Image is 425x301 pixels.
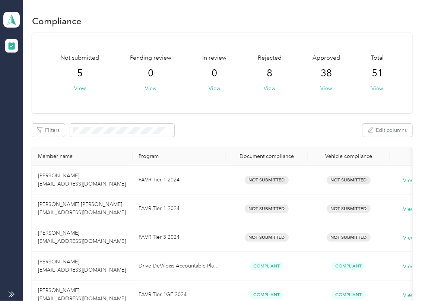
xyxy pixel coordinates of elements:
button: Edit columns [362,124,412,137]
span: Total [371,54,384,63]
span: 38 [321,67,332,79]
td: FAVR Tier 1 2024 [133,194,226,223]
th: Program [133,147,226,166]
span: Rejected [258,54,282,63]
iframe: Everlance-gr Chat Button Frame [383,259,425,301]
h1: Compliance [32,17,82,25]
td: FAVR Tier 1 2024 [133,166,226,194]
span: Not Submitted [327,233,371,242]
button: View [209,85,221,92]
span: Not Submitted [327,205,371,213]
button: View [371,85,383,92]
span: Compliant [250,291,284,299]
span: In review [203,54,227,63]
button: View [320,85,332,92]
span: Compliant [332,262,366,270]
span: Compliant [332,291,366,299]
span: Not Submitted [245,233,289,242]
span: [PERSON_NAME] [EMAIL_ADDRESS][DOMAIN_NAME] [38,230,126,244]
button: View [264,85,275,92]
span: Approved [313,54,340,63]
span: Not Submitted [327,176,371,184]
button: Filters [32,124,65,137]
span: 0 [212,67,218,79]
td: FAVR Tier 3 2024 [133,223,226,252]
span: 51 [372,67,383,79]
span: 8 [267,67,272,79]
span: Compliant [250,262,284,270]
th: Member name [32,147,133,166]
span: [PERSON_NAME] [EMAIL_ADDRESS][DOMAIN_NAME] [38,172,126,187]
div: Vehicle compliance [314,153,384,159]
td: Drive DeVilbiss Accountable Plan 2024 [133,252,226,281]
span: [PERSON_NAME] [PERSON_NAME] [EMAIL_ADDRESS][DOMAIN_NAME] [38,201,126,216]
span: Not Submitted [245,205,289,213]
div: Document compliance [232,153,302,159]
span: [PERSON_NAME] [EMAIL_ADDRESS][DOMAIN_NAME] [38,259,126,273]
span: Not Submitted [245,176,289,184]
